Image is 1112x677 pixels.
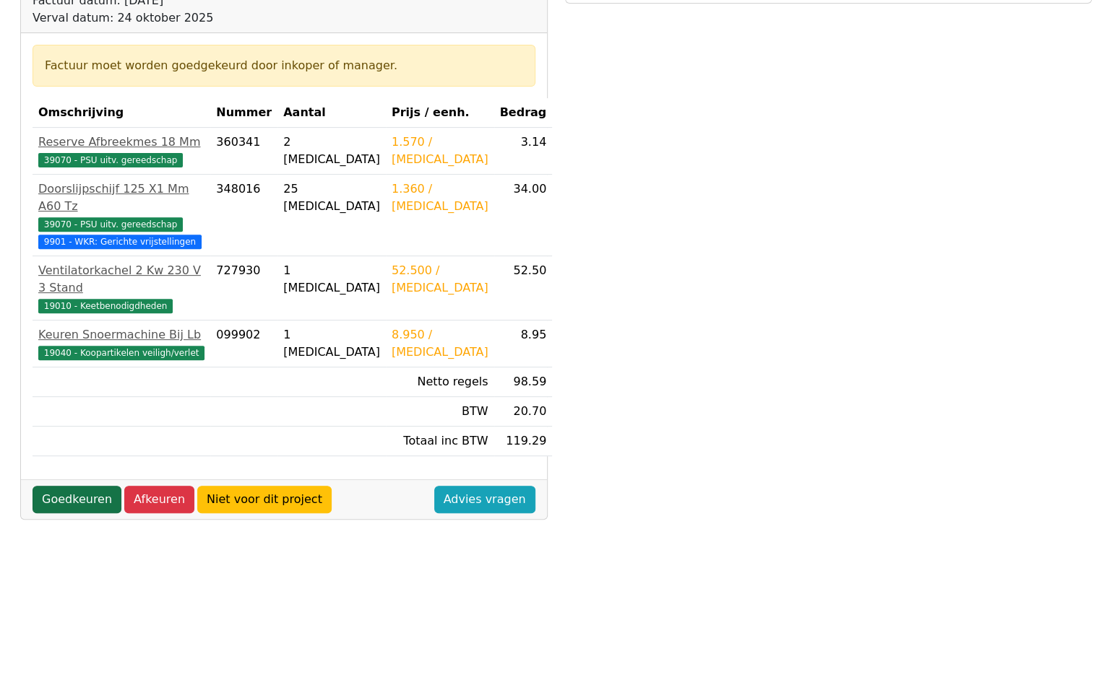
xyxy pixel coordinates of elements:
[33,98,210,128] th: Omschrijving
[38,235,202,249] span: 9901 - WKR: Gerichte vrijstellingen
[210,256,277,320] td: 727930
[38,262,204,314] a: Ventilatorkachel 2 Kw 230 V 3 Stand19010 - Keetbenodigdheden
[494,320,553,367] td: 8.95
[494,98,553,128] th: Bedrag
[38,180,204,215] div: Doorslijpschijf 125 X1 Mm A60 Tz
[38,326,204,344] div: Keuren Snoermachine Bij Lb
[210,175,277,256] td: 348016
[494,397,553,427] td: 20.70
[210,128,277,175] td: 360341
[38,180,204,250] a: Doorslijpschijf 125 X1 Mm A60 Tz39070 - PSU uitv. gereedschap 9901 - WKR: Gerichte vrijstellingen
[38,134,204,168] a: Reserve Afbreekmes 18 Mm39070 - PSU uitv. gereedschap
[386,98,494,128] th: Prijs / eenh.
[38,326,204,361] a: Keuren Snoermachine Bij Lb19040 - Koopartikelen veiligh/verlet
[38,153,183,167] span: 39070 - PSU uitv. gereedschap
[283,326,380,361] div: 1 [MEDICAL_DATA]
[45,57,523,74] div: Factuur moet worden goedgekeurd door inkoper of manager.
[38,346,204,360] span: 19040 - Koopartikelen veiligh/verlet
[386,397,494,427] td: BTW
[283,180,380,215] div: 25 [MEDICAL_DATA]
[386,367,494,397] td: Netto regels
[392,134,488,168] div: 1.570 / [MEDICAL_DATA]
[494,427,553,456] td: 119.29
[210,320,277,367] td: 099902
[124,486,194,513] a: Afkeuren
[38,299,173,313] span: 19010 - Keetbenodigdheden
[38,134,204,151] div: Reserve Afbreekmes 18 Mm
[33,486,121,513] a: Goedkeuren
[494,175,553,256] td: 34.00
[197,486,332,513] a: Niet voor dit project
[210,98,277,128] th: Nummer
[392,262,488,297] div: 52.500 / [MEDICAL_DATA]
[38,217,183,232] span: 39070 - PSU uitv. gereedschap
[283,134,380,168] div: 2 [MEDICAL_DATA]
[283,262,380,297] div: 1 [MEDICAL_DATA]
[392,326,488,361] div: 8.950 / [MEDICAL_DATA]
[494,367,553,397] td: 98.59
[38,262,204,297] div: Ventilatorkachel 2 Kw 230 V 3 Stand
[494,256,553,320] td: 52.50
[277,98,386,128] th: Aantal
[494,128,553,175] td: 3.14
[33,9,379,27] div: Verval datum: 24 oktober 2025
[434,486,535,513] a: Advies vragen
[386,427,494,456] td: Totaal inc BTW
[392,180,488,215] div: 1.360 / [MEDICAL_DATA]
